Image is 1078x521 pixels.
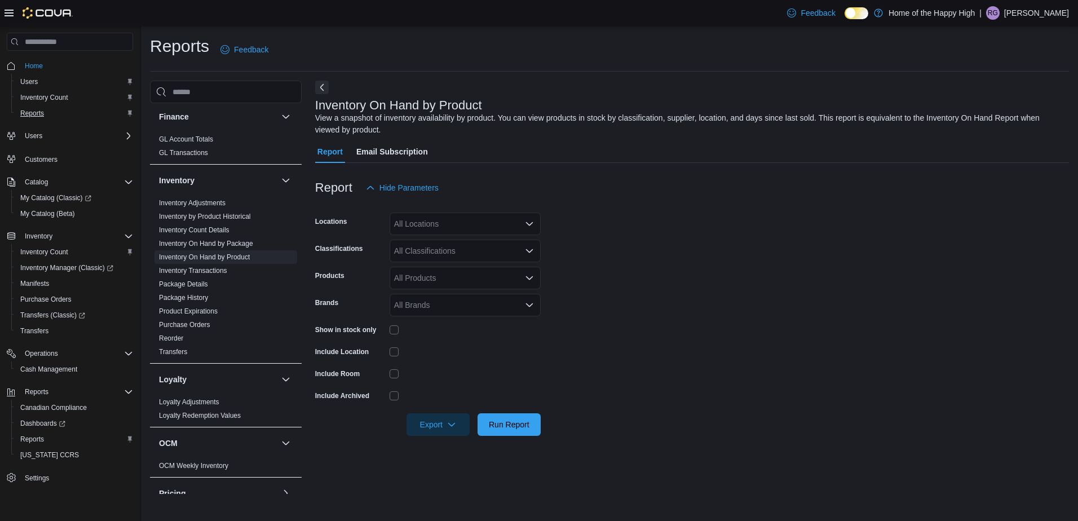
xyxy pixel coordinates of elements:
[25,61,43,70] span: Home
[525,246,534,255] button: Open list of options
[159,253,250,261] a: Inventory On Hand by Product
[979,6,982,20] p: |
[315,369,360,378] label: Include Room
[20,209,75,218] span: My Catalog (Beta)
[159,334,183,343] span: Reorder
[16,107,48,120] a: Reports
[20,109,44,118] span: Reports
[16,401,133,414] span: Canadian Compliance
[11,74,138,90] button: Users
[159,175,195,186] h3: Inventory
[159,175,277,186] button: Inventory
[159,293,208,302] span: Package History
[159,347,187,356] span: Transfers
[16,308,133,322] span: Transfers (Classic)
[16,417,133,430] span: Dashboards
[16,293,76,306] a: Purchase Orders
[20,153,62,166] a: Customers
[20,175,52,189] button: Catalog
[150,459,302,477] div: OCM
[159,411,241,420] span: Loyalty Redemption Values
[317,140,343,163] span: Report
[159,488,277,499] button: Pricing
[159,226,229,234] a: Inventory Count Details
[16,277,54,290] a: Manifests
[11,447,138,463] button: [US_STATE] CCRS
[20,152,133,166] span: Customers
[20,93,68,102] span: Inventory Count
[11,244,138,260] button: Inventory Count
[159,334,183,342] a: Reorder
[20,347,133,360] span: Operations
[159,462,228,470] a: OCM Weekly Inventory
[16,191,96,205] a: My Catalog (Classic)
[20,77,38,86] span: Users
[16,261,133,275] span: Inventory Manager (Classic)
[2,174,138,190] button: Catalog
[20,435,44,444] span: Reports
[159,199,226,207] a: Inventory Adjustments
[23,7,73,19] img: Cova
[16,417,70,430] a: Dashboards
[11,292,138,307] button: Purchase Orders
[20,471,133,485] span: Settings
[159,148,208,157] span: GL Transactions
[159,280,208,288] a: Package Details
[1004,6,1069,20] p: [PERSON_NAME]
[279,110,293,123] button: Finance
[525,301,534,310] button: Open list of options
[16,91,133,104] span: Inventory Count
[11,416,138,431] a: Dashboards
[16,91,73,104] a: Inventory Count
[150,395,302,427] div: Loyalty
[407,413,470,436] button: Export
[11,307,138,323] a: Transfers (Classic)
[20,385,53,399] button: Reports
[988,6,998,20] span: RG
[159,213,251,220] a: Inventory by Product Historical
[16,207,133,220] span: My Catalog (Beta)
[159,321,210,329] a: Purchase Orders
[16,277,133,290] span: Manifests
[20,263,113,272] span: Inventory Manager (Classic)
[16,75,133,89] span: Users
[315,217,347,226] label: Locations
[20,229,57,243] button: Inventory
[16,261,118,275] a: Inventory Manager (Classic)
[16,245,133,259] span: Inventory Count
[16,293,133,306] span: Purchase Orders
[11,190,138,206] a: My Catalog (Classic)
[11,361,138,377] button: Cash Management
[11,260,138,276] a: Inventory Manager (Classic)
[16,363,133,376] span: Cash Management
[11,323,138,339] button: Transfers
[279,373,293,386] button: Loyalty
[159,320,210,329] span: Purchase Orders
[159,135,213,143] a: GL Account Totals
[159,348,187,356] a: Transfers
[150,35,209,58] h1: Reports
[489,419,529,430] span: Run Report
[20,385,133,399] span: Reports
[159,307,218,316] span: Product Expirations
[16,448,83,462] a: [US_STATE] CCRS
[20,175,133,189] span: Catalog
[11,431,138,447] button: Reports
[159,212,251,221] span: Inventory by Product Historical
[11,276,138,292] button: Manifests
[159,253,250,262] span: Inventory On Hand by Product
[150,196,302,363] div: Inventory
[25,474,49,483] span: Settings
[315,112,1063,136] div: View a snapshot of inventory availability by product. You can view products in stock by classific...
[315,298,338,307] label: Brands
[20,403,87,412] span: Canadian Compliance
[159,412,241,420] a: Loyalty Redemption Values
[315,325,377,334] label: Show in stock only
[159,266,227,275] span: Inventory Transactions
[20,59,133,73] span: Home
[159,374,187,385] h3: Loyalty
[159,111,277,122] button: Finance
[525,219,534,228] button: Open list of options
[159,239,253,248] span: Inventory On Hand by Package
[20,279,49,288] span: Manifests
